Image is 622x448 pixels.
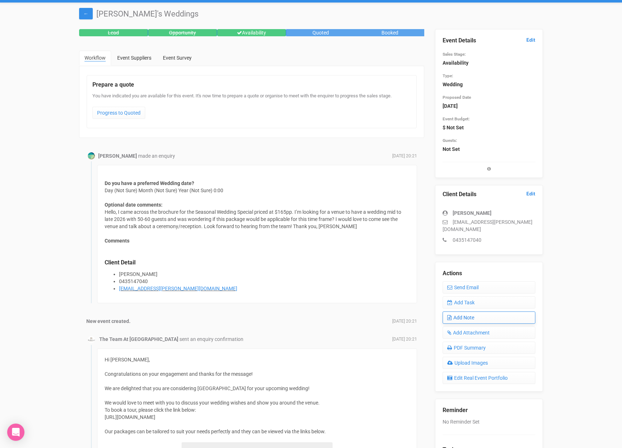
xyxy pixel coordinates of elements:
h1: [PERSON_NAME]'s Weddings [79,10,543,18]
strong: [PERSON_NAME] [98,153,137,159]
a: Edit [526,190,535,197]
div: Booked [355,29,424,36]
a: Send Email [443,281,535,294]
li: [PERSON_NAME] [119,271,410,278]
div: You have indicated you are available for this event. It's now time to prepare a quote or organise... [92,93,411,123]
div: Availability [217,29,286,36]
span: [DATE] 20:21 [392,153,417,159]
img: Profile Image [88,152,95,160]
a: Progress to Quoted [92,107,145,119]
strong: Comments [105,238,129,244]
small: Type: [443,73,453,78]
div: Opportunity [148,29,217,36]
span: made an enquiry [138,153,175,159]
small: Event Budget: [443,116,470,121]
img: BGLogo.jpg [88,336,95,343]
strong: Availability [443,60,468,66]
a: PDF Summary [443,342,535,354]
strong: Not Set [443,146,460,152]
strong: $ Not Set [443,125,464,130]
div: Lead [79,29,148,36]
a: Edit [526,37,535,43]
legend: Reminder [443,406,535,415]
a: Event Survey [157,51,197,65]
div: Open Intercom Messenger [7,424,24,441]
strong: [DATE] [443,103,458,109]
p: [EMAIL_ADDRESS][PERSON_NAME][DOMAIN_NAME] [443,218,535,233]
small: Sales Stage: [443,52,466,57]
strong: Optional date comments: [105,202,163,208]
a: Add Note [443,311,535,324]
a: Event Suppliers [112,51,157,65]
div: Quoted [286,29,355,36]
strong: Do you have a preferred Wedding date? [105,180,194,186]
legend: Client Detail [105,259,410,267]
small: Guests: [443,138,457,143]
a: Upload Images [443,357,535,369]
li: 0435147040 [119,278,410,285]
a: Add Task [443,296,535,309]
span: [DATE] 20:21 [392,318,417,324]
div: Day (Not Sure) Month (Not Sure) Year (Not Sure) 0:00 Hello, I came across the brochure for the Se... [97,165,417,303]
span: [DATE] 20:21 [392,336,417,342]
a: Workflow [79,51,111,66]
legend: Event Details [443,37,535,45]
strong: New event created. [86,318,131,324]
strong: The Team At [GEOGRAPHIC_DATA] [99,336,178,342]
a: ← [79,8,93,19]
legend: Client Details [443,190,535,199]
legend: Actions [443,269,535,278]
strong: Wedding [443,82,463,87]
p: 0435147040 [443,236,535,244]
strong: [PERSON_NAME] [453,210,491,216]
span: sent an enquiry confirmation [179,336,243,342]
a: Edit Real Event Portfolio [443,372,535,384]
small: Proposed Date [443,95,471,100]
legend: Prepare a quote [92,81,411,89]
a: Add Attachment [443,327,535,339]
a: [EMAIL_ADDRESS][PERSON_NAME][DOMAIN_NAME] [119,286,237,291]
